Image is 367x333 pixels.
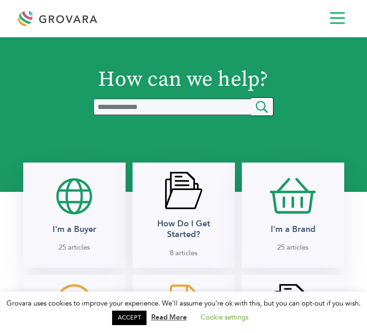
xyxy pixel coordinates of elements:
[170,248,197,258] span: 8 articles
[112,311,147,325] a: ACCEPT
[151,313,187,322] a: Read More
[53,224,96,235] h2: I'm a Buyer
[142,218,226,240] h2: How Do I Get Started?
[277,242,308,253] span: 25 articles
[59,242,90,253] span: 25 articles
[7,299,360,322] span: Grovara uses cookies to improve your experience. We'll assume you're ok with this, but you can op...
[23,48,344,93] h1: How can we help?
[23,163,126,268] a: I'm a Buyer 25 articles
[274,284,312,321] img: betterdocs-category-icon
[271,224,315,235] h2: I'm a Brand
[133,163,235,268] a: betterdocs-category-icon How Do I Get Started? 8 articles
[200,313,248,322] a: Cookie settings
[242,163,344,268] a: I'm a Brand 25 articles
[165,172,202,209] img: betterdocs-category-icon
